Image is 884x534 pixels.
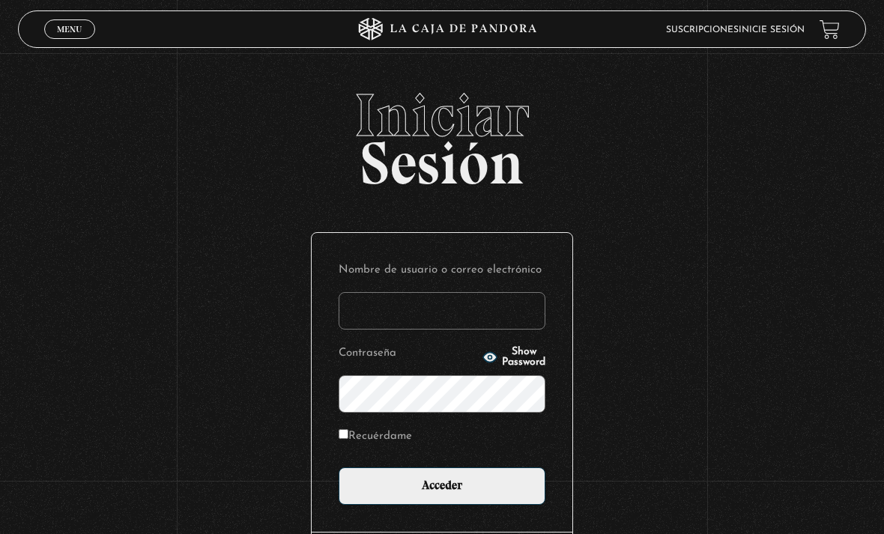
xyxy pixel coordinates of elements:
[57,25,82,34] span: Menu
[52,37,88,48] span: Cerrar
[339,343,478,363] label: Contraseña
[18,85,867,181] h2: Sesión
[339,260,545,280] label: Nombre de usuario o correo electrónico
[739,25,805,34] a: Inicie sesión
[339,467,545,505] input: Acceder
[666,25,739,34] a: Suscripciones
[339,426,412,446] label: Recuérdame
[482,347,545,368] button: Show Password
[502,347,545,368] span: Show Password
[18,85,867,145] span: Iniciar
[339,429,348,439] input: Recuérdame
[820,19,840,40] a: View your shopping cart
